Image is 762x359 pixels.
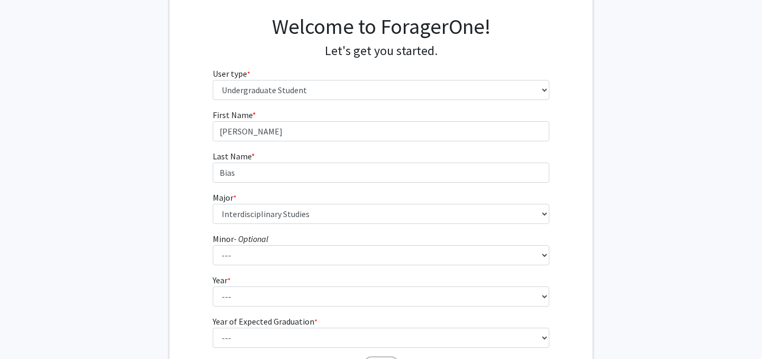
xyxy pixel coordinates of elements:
[213,232,268,245] label: Minor
[213,315,317,328] label: Year of Expected Graduation
[213,151,251,161] span: Last Name
[8,311,45,351] iframe: Chat
[213,191,237,204] label: Major
[213,14,550,39] h1: Welcome to ForagerOne!
[213,43,550,59] h4: Let's get you started.
[213,67,250,80] label: User type
[213,110,252,120] span: First Name
[213,274,231,286] label: Year
[234,234,268,244] i: - Optional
